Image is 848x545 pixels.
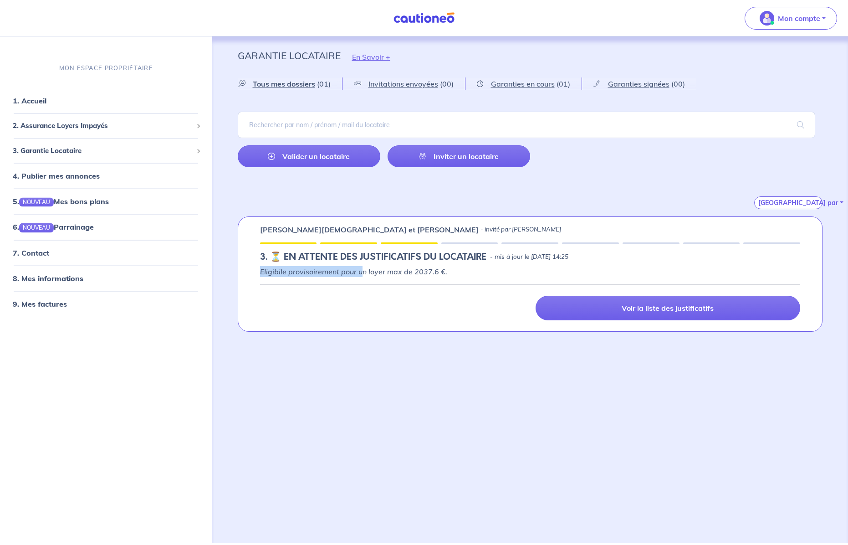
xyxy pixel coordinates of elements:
a: 9. Mes factures [13,299,67,308]
span: search [786,112,815,138]
div: state: RENTER-DOCUMENTS-IN-PROGRESS, Context: IN-LANDLORD,IN-LANDLORD-NO-CERTIFICATE [260,252,801,262]
div: 5.NOUVEAUMes bons plans [4,192,209,211]
a: Valider un locataire [238,145,380,167]
em: Eligibile provisoirement pour un loyer max de 2037.6 €. [260,267,447,276]
span: Garanties en cours [491,79,555,88]
p: Voir la liste des justificatifs [622,303,714,313]
div: 8. Mes informations [4,269,209,287]
div: 6.NOUVEAUParrainage [4,218,209,236]
button: En Savoir + [341,44,402,70]
a: Garanties en cours(01) [465,78,582,90]
h5: 3. ⏳️️ EN ATTENTE DES JUSTIFICATIFS DU LOCATAIRE [260,252,486,262]
span: 3. Garantie Locataire [13,145,193,156]
div: 1. Accueil [4,92,209,110]
a: Garanties signées(00) [582,78,696,90]
p: [PERSON_NAME][DEMOGRAPHIC_DATA] et [PERSON_NAME] [260,224,479,235]
p: - invité par [PERSON_NAME] [480,225,561,234]
button: illu_account_valid_menu.svgMon compte [745,7,837,30]
p: MON ESPACE PROPRIÉTAIRE [59,64,153,72]
a: Voir la liste des justificatifs [536,296,800,320]
p: Garantie Locataire [238,47,341,64]
img: illu_account_valid_menu.svg [760,11,774,26]
a: 6.NOUVEAUParrainage [13,222,94,231]
span: 2. Assurance Loyers Impayés [13,121,193,131]
span: (00) [671,79,685,88]
a: 5.NOUVEAUMes bons plans [13,197,109,206]
a: 8. Mes informations [13,273,83,283]
span: Tous mes dossiers [253,79,315,88]
a: Inviter un locataire [388,145,530,167]
div: 4. Publier mes annonces [4,167,209,185]
button: [GEOGRAPHIC_DATA] par [754,196,822,209]
a: 4. Publier mes annonces [13,171,100,180]
div: 7. Contact [4,243,209,262]
a: 7. Contact [13,248,49,257]
a: Tous mes dossiers(01) [238,78,342,90]
p: Mon compte [778,13,820,24]
p: - mis à jour le [DATE] 14:25 [490,252,568,262]
div: 9. Mes factures [4,294,209,313]
span: Invitations envoyées [368,79,438,88]
div: 2. Assurance Loyers Impayés [4,117,209,135]
img: Cautioneo [390,12,458,24]
span: (01) [317,79,331,88]
a: 1. Accueil [13,96,46,105]
span: (00) [440,79,454,88]
a: Invitations envoyées(00) [342,78,465,90]
div: 3. Garantie Locataire [4,142,209,159]
span: (01) [557,79,570,88]
span: Garanties signées [608,79,669,88]
input: Rechercher par nom / prénom / mail du locataire [238,112,816,138]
